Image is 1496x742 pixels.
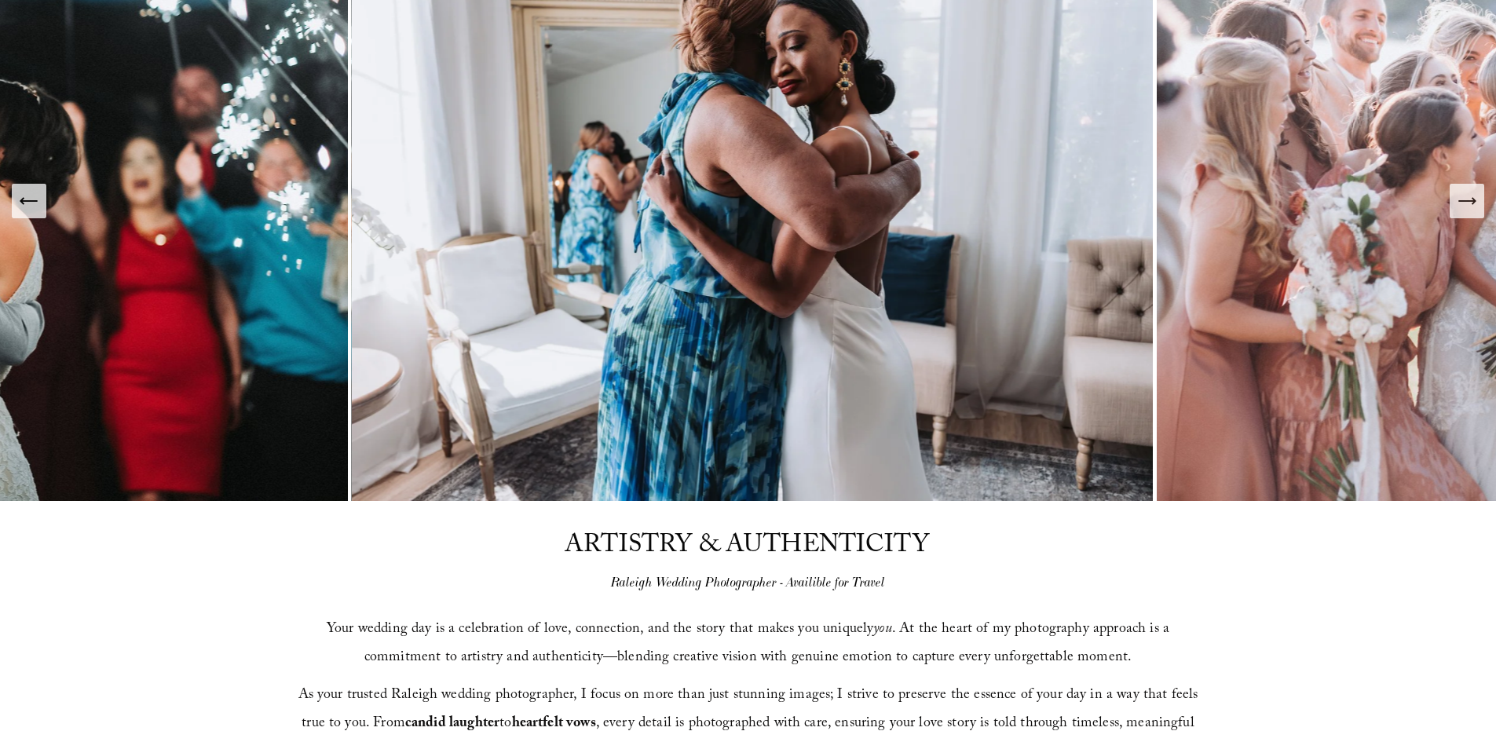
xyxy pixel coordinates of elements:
[12,184,46,218] button: Previous Slide
[512,712,596,737] strong: heartfelt vows
[565,526,929,568] span: ARTISTRY & AUTHENTICITY
[611,575,885,590] em: Raleigh Wedding Photographer - Availible for Travel
[873,618,891,642] em: you
[405,712,499,737] strong: candid laughter
[1450,184,1484,218] button: Next Slide
[327,618,1173,671] span: Your wedding day is a celebration of love, connection, and the story that makes you uniquely . At...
